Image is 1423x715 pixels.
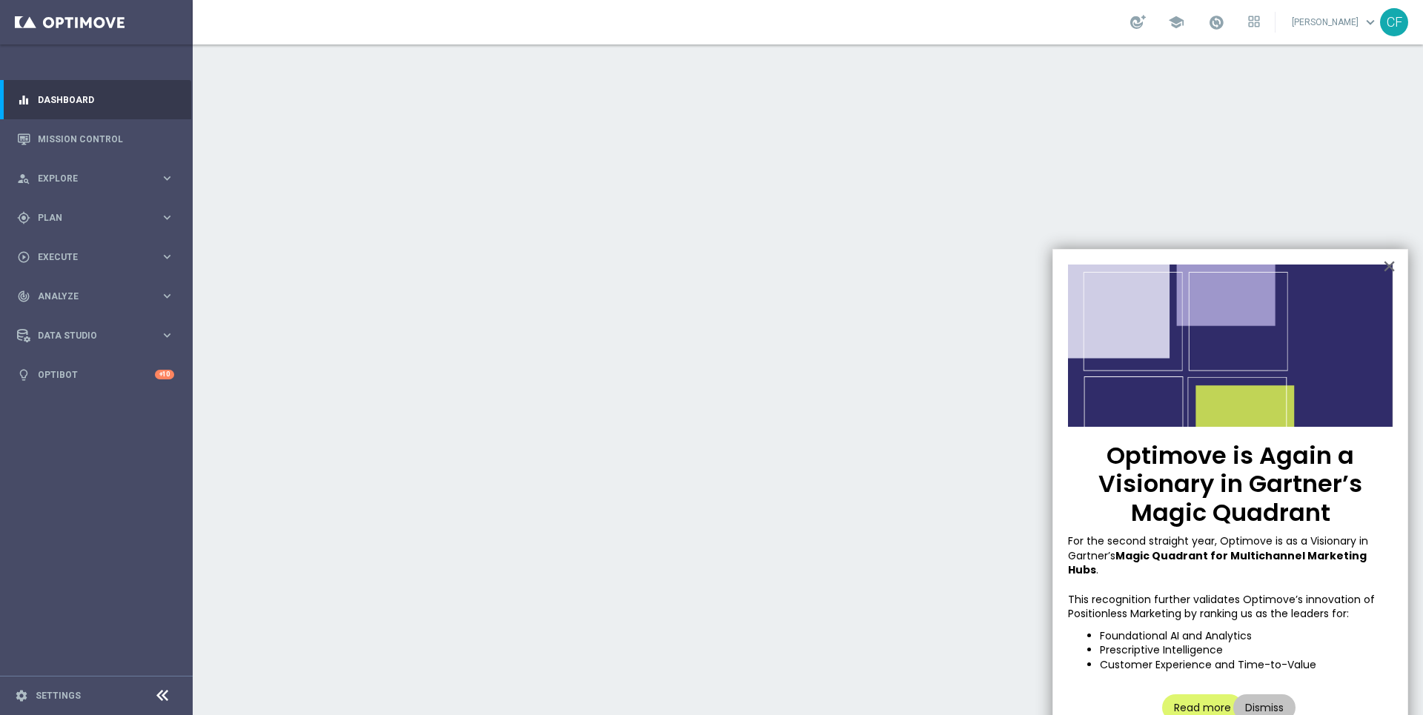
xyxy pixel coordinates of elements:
[38,355,155,394] a: Optibot
[17,329,160,342] div: Data Studio
[17,250,160,264] div: Execute
[38,292,160,301] span: Analyze
[17,211,160,225] div: Plan
[1068,533,1371,563] span: For the second straight year, Optimove is as a Visionary in Gartner’s
[1100,629,1393,644] li: Foundational AI and Analytics
[1068,593,1393,622] p: This recognition further validates Optimove’s innovation of Positionless Marketing by ranking us ...
[17,368,30,382] i: lightbulb
[1382,254,1396,278] button: Close
[155,370,174,379] div: +10
[1100,643,1393,658] li: Prescriptive Intelligence
[160,171,174,185] i: keyboard_arrow_right
[1100,658,1393,673] li: Customer Experience and Time-to-Value
[160,328,174,342] i: keyboard_arrow_right
[17,80,174,119] div: Dashboard
[1068,548,1369,578] strong: Magic Quadrant for Multichannel Marketing Hubs
[1380,8,1408,36] div: CF
[17,93,30,107] i: equalizer
[160,210,174,225] i: keyboard_arrow_right
[1168,14,1184,30] span: school
[17,172,160,185] div: Explore
[1096,562,1098,577] span: .
[1362,14,1379,30] span: keyboard_arrow_down
[15,689,28,702] i: settings
[38,253,160,262] span: Execute
[17,211,30,225] i: gps_fixed
[17,355,174,394] div: Optibot
[38,213,160,222] span: Plan
[38,331,160,340] span: Data Studio
[38,174,160,183] span: Explore
[38,119,174,159] a: Mission Control
[38,80,174,119] a: Dashboard
[1290,11,1380,33] a: [PERSON_NAME]
[36,691,81,700] a: Settings
[1068,442,1393,527] p: Optimove is Again a Visionary in Gartner’s Magic Quadrant
[160,250,174,264] i: keyboard_arrow_right
[160,289,174,303] i: keyboard_arrow_right
[17,290,30,303] i: track_changes
[17,290,160,303] div: Analyze
[17,250,30,264] i: play_circle_outline
[17,119,174,159] div: Mission Control
[17,172,30,185] i: person_search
